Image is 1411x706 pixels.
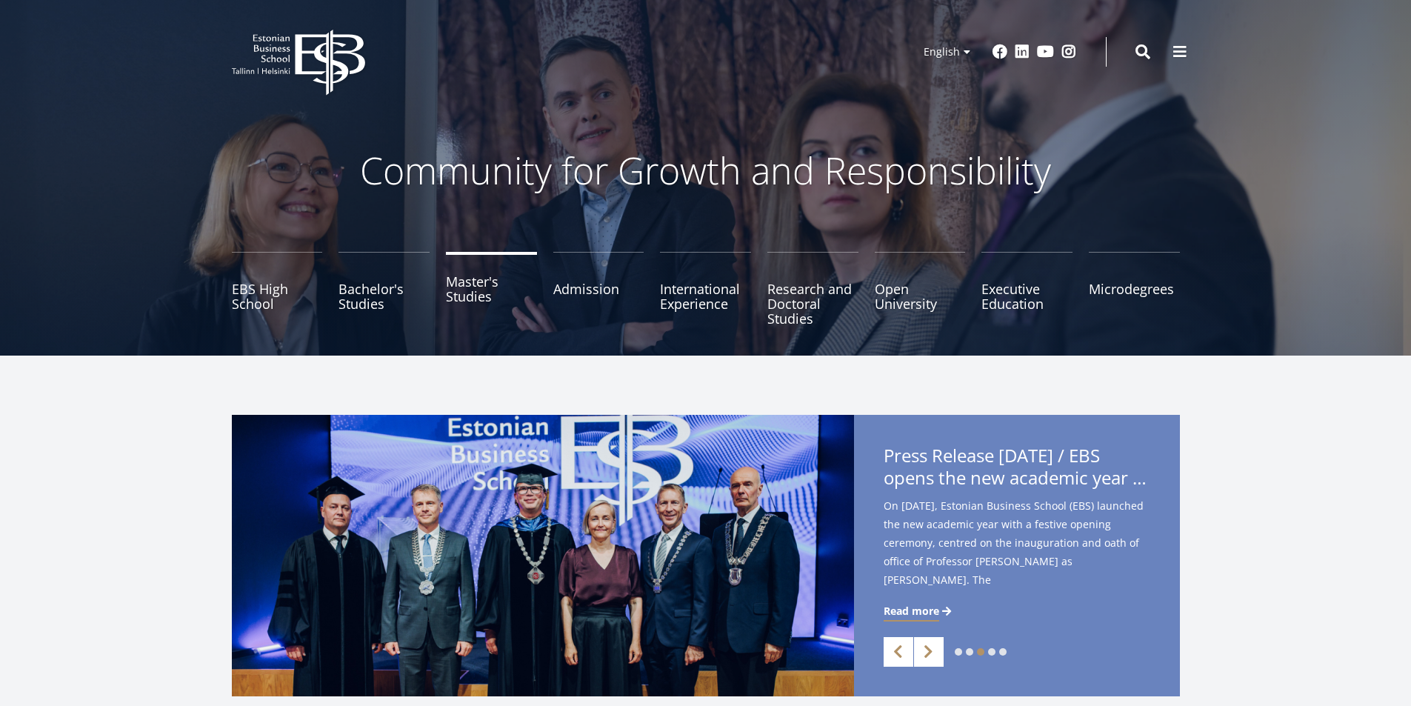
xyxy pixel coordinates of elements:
[966,648,973,656] a: 2
[993,44,1007,59] a: Facebook
[1061,44,1076,59] a: Instagram
[884,467,1150,489] span: opens the new academic year with the inauguration of [PERSON_NAME] [PERSON_NAME] – international ...
[988,648,995,656] a: 4
[914,637,944,667] a: Next
[553,252,644,326] a: Admission
[232,415,854,696] img: Rector inaugaration
[884,604,939,619] span: Read more
[660,252,751,326] a: International Experience
[1037,44,1054,59] a: Youtube
[884,637,913,667] a: Previous
[875,252,966,326] a: Open University
[313,148,1098,193] p: Community for Growth and Responsibility
[767,252,858,326] a: Research and Doctoral Studies
[1015,44,1030,59] a: Linkedin
[884,496,1150,613] span: On [DATE], Estonian Business School (EBS) launched the new academic year with a festive opening c...
[884,444,1150,493] span: Press Release [DATE] / EBS
[446,252,537,326] a: Master's Studies
[232,252,323,326] a: EBS High School
[999,648,1007,656] a: 5
[338,252,430,326] a: Bachelor's Studies
[955,648,962,656] a: 1
[977,648,984,656] a: 3
[1089,252,1180,326] a: Microdegrees
[981,252,1073,326] a: Executive Education
[884,604,954,619] a: Read more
